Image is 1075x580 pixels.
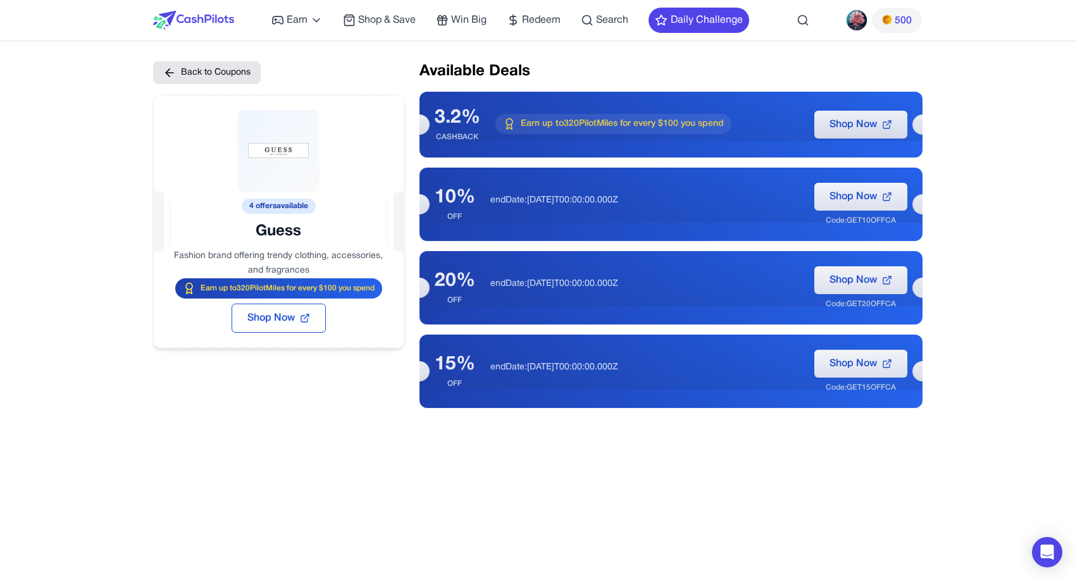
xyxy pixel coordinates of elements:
div: OFF [435,379,475,389]
a: Win Big [436,13,487,28]
a: Earn [271,13,323,28]
div: Code: GET20OFFCA [826,299,896,309]
span: Shop Now [830,117,877,132]
a: Redeem [507,13,561,28]
span: Earn up to 320 PilotMiles for every $100 you spend [201,283,375,293]
span: Shop & Save [358,13,416,28]
div: Code: GET15OFFCA [826,383,896,393]
button: Daily Challenge [649,8,749,33]
span: Earn up to 320 PilotMiles for every $100 you spend [521,118,724,130]
p: endDate:[DATE]T00:00:00.000Z [490,361,799,374]
div: 10% [435,187,475,209]
button: PMs500 [872,8,922,33]
span: Earn [287,13,308,28]
span: Shop Now [830,189,877,204]
div: OFF [435,212,475,222]
img: PMs [882,15,892,25]
span: Shop Now [830,273,877,288]
a: Search [581,13,628,28]
div: CASHBACK [435,132,480,142]
button: Back to Coupons [153,61,261,84]
span: Win Big [451,13,487,28]
button: Shop Now [232,304,326,333]
h2: Available Deals [419,61,923,82]
img: CashPilots Logo [153,11,234,30]
span: 500 [895,13,912,28]
button: Shop Now [814,266,907,294]
div: OFF [435,295,475,305]
span: Redeem [522,13,561,28]
span: Shop Now [830,356,877,371]
div: 3.2% [435,107,480,130]
div: Open Intercom Messenger [1032,537,1062,567]
button: Shop Now [814,183,907,211]
div: Code: GET10OFFCA [826,216,896,226]
button: Shop Now [814,350,907,378]
p: endDate:[DATE]T00:00:00.000Z [490,278,799,290]
div: 20% [435,270,475,293]
p: endDate:[DATE]T00:00:00.000Z [490,194,799,207]
button: Shop Now [814,111,907,139]
div: 15% [435,354,475,376]
a: Shop & Save [343,13,416,28]
span: Search [596,13,628,28]
span: Shop Now [247,311,295,326]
